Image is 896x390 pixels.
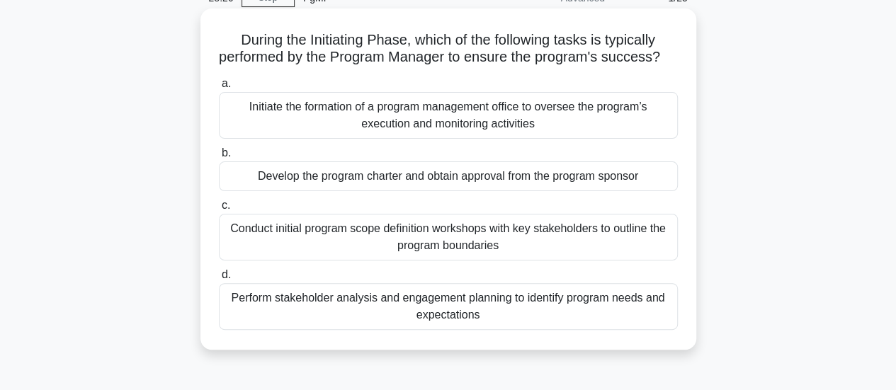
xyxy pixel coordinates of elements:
[219,214,678,260] div: Conduct initial program scope definition workshops with key stakeholders to outline the program b...
[222,147,231,159] span: b.
[222,77,231,89] span: a.
[222,268,231,280] span: d.
[217,31,679,67] h5: During the Initiating Phase, which of the following tasks is typically performed by the Program M...
[222,199,230,211] span: c.
[219,92,678,139] div: Initiate the formation of a program management office to oversee the program’s execution and moni...
[219,283,678,330] div: Perform stakeholder analysis and engagement planning to identify program needs and expectations
[219,161,678,191] div: Develop the program charter and obtain approval from the program sponsor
